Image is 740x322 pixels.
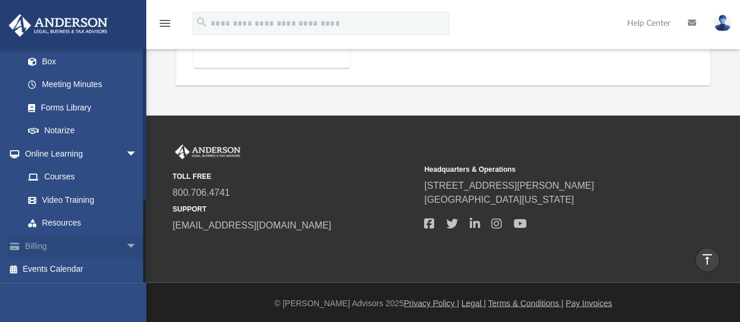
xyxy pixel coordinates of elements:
img: User Pic [714,15,731,32]
a: 800.706.4741 [173,188,230,198]
a: [EMAIL_ADDRESS][DOMAIN_NAME] [173,220,331,230]
a: Billingarrow_drop_down [8,234,155,258]
a: menu [158,22,172,30]
a: Legal | [462,298,486,307]
a: Video Training [16,188,143,212]
a: Events Calendar [8,258,155,281]
a: vertical_align_top [695,248,720,272]
a: Pay Invoices [566,298,612,307]
img: Anderson Advisors Platinum Portal [173,144,243,160]
a: Courses [16,165,149,189]
a: Online Learningarrow_drop_down [8,142,149,165]
a: Resources [16,212,149,235]
a: Meeting Minutes [16,73,149,96]
small: TOLL FREE [173,171,416,182]
a: Box [16,50,143,73]
a: [GEOGRAPHIC_DATA][US_STATE] [424,195,574,205]
i: menu [158,16,172,30]
a: [STREET_ADDRESS][PERSON_NAME] [424,181,594,191]
small: SUPPORT [173,204,416,214]
i: search [195,16,208,29]
div: © [PERSON_NAME] Advisors 2025 [146,297,740,309]
span: arrow_drop_down [126,142,149,166]
a: Privacy Policy | [404,298,459,307]
span: arrow_drop_down [126,234,149,258]
small: Headquarters & Operations [424,164,667,175]
i: vertical_align_top [700,252,714,266]
a: Forms Library [16,96,143,119]
a: Terms & Conditions | [488,298,563,307]
a: Notarize [16,119,149,143]
img: Anderson Advisors Platinum Portal [5,14,111,37]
